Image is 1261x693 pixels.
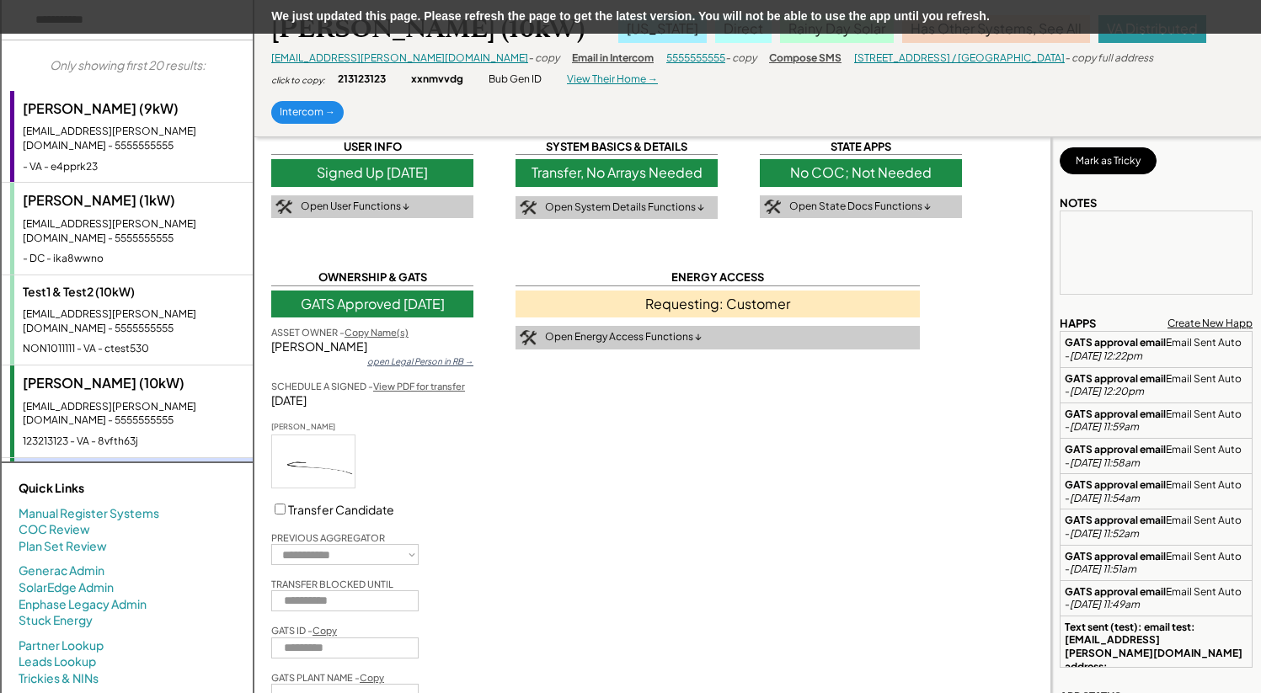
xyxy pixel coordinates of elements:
[769,51,842,66] div: Compose SMS
[23,125,244,153] div: [EMAIL_ADDRESS][PERSON_NAME][DOMAIN_NAME] - 5555555555
[360,672,384,683] u: Copy
[301,200,409,214] div: Open User Functions ↓
[23,434,244,449] div: 123213123 - VA - 8vfth63j
[23,160,244,174] div: - VA - e4pprk23
[271,339,473,355] div: [PERSON_NAME]
[1065,585,1166,598] strong: GATS approval email
[1065,585,1248,611] div: Email Sent Auto -
[666,51,725,64] a: 5555555555
[516,269,920,285] div: ENERGY ACCESS
[1060,316,1096,331] div: HAPPS
[271,422,355,433] div: [PERSON_NAME]
[345,327,409,338] u: Copy Name(s)
[23,307,244,336] div: [EMAIL_ADDRESS][PERSON_NAME][DOMAIN_NAME] - 5555555555
[572,51,654,66] div: Email in Intercom
[1060,195,1097,211] div: NOTES
[23,217,244,246] div: [EMAIL_ADDRESS][PERSON_NAME][DOMAIN_NAME] - 5555555555
[1065,51,1153,66] div: - copy full address
[271,269,473,285] div: OWNERSHIP & GATS
[19,612,93,629] a: Stuck Energy
[271,578,393,590] div: TRANSFER BLOCKED UNTIL
[1065,478,1248,504] div: Email Sent Auto -
[271,392,473,409] div: [DATE]
[23,374,244,392] div: [PERSON_NAME] (10kW)
[411,72,463,87] div: xxnmvvdg
[338,72,386,87] div: 213123123
[373,381,465,392] a: View PDF for transfer
[1065,550,1166,562] strong: GATS approval email
[271,624,337,637] div: GATS ID -
[760,139,962,155] div: STATE APPS
[516,291,920,317] div: Requesting: Customer
[789,200,931,214] div: Open State Docs Functions ↓
[520,330,537,345] img: tool-icon.png
[1070,385,1144,397] em: [DATE] 12:20pm
[725,51,756,66] div: - copy
[1065,550,1248,576] div: Email Sent Auto -
[19,653,96,670] a: Leads Lookup
[545,200,704,215] div: Open System Details Functions ↓
[1065,621,1242,685] strong: Text sent (test): email test: [EMAIL_ADDRESS][PERSON_NAME][DOMAIN_NAME] address: sizedc: 10
[1065,336,1248,362] div: Email Sent Auto -
[1070,562,1136,575] em: [DATE] 11:51am
[271,531,385,544] div: PREVIOUS AGGREGATOR
[367,355,473,367] div: open Legal Person in RB →
[23,191,244,210] div: [PERSON_NAME] (1kW)
[1060,147,1157,174] button: Mark as Tricky
[23,400,244,429] div: [EMAIL_ADDRESS][PERSON_NAME][DOMAIN_NAME] - 5555555555
[23,284,244,301] div: Test1 & Test2 (10kW)
[19,670,99,687] a: Trickies & NINs
[1070,527,1139,540] em: [DATE] 11:52am
[760,159,962,186] div: No COC; Not Needed
[271,101,344,124] div: Intercom →
[1065,372,1248,398] div: Email Sent Auto -
[19,538,107,555] a: Plan Set Review
[19,480,187,497] div: Quick Links
[50,57,206,74] div: Only showing first 20 results:
[19,562,104,579] a: Generac Admin
[764,200,781,215] img: tool-icon.png
[271,671,384,684] div: GATS PLANT NAME -
[271,74,325,86] div: click to copy:
[275,200,292,215] img: tool-icon.png
[1065,478,1166,491] strong: GATS approval email
[23,99,244,118] div: [PERSON_NAME] (9kW)
[567,72,658,87] div: View Their Home →
[520,200,537,216] img: tool-icon.png
[1065,443,1248,469] div: Email Sent Auto -
[23,252,244,266] div: - DC - ika8wwno
[1065,514,1166,526] strong: GATS approval email
[271,13,585,45] div: [PERSON_NAME] (10kW)
[272,435,355,487] img: asXiIFp4Lk1BCgAABAgQIECCwuUD10Y5FQ7TwvPkeaIAAAQIECBAgQOBKgUtv7FgsQAvPV05KOQECBAgQIECAQIxAD9Hnno3+...
[1070,492,1140,504] em: [DATE] 11:54am
[1070,420,1139,433] em: [DATE] 11:59am
[516,159,718,186] div: Transfer, No Arrays Needed
[1167,317,1253,331] div: Create New Happ
[1070,598,1140,610] em: [DATE] 11:49am
[313,625,337,636] u: Copy
[271,139,473,155] div: USER INFO
[1070,349,1142,362] em: [DATE] 12:22pm
[1065,372,1166,385] strong: GATS approval email
[854,51,1065,64] a: [STREET_ADDRESS] / [GEOGRAPHIC_DATA]
[288,502,394,517] label: Transfer Candidate
[271,159,473,186] div: Signed Up [DATE]
[19,505,159,522] a: Manual Register Systems
[19,521,90,538] a: COC Review
[271,51,528,64] a: [EMAIL_ADDRESS][PERSON_NAME][DOMAIN_NAME]
[545,330,702,344] div: Open Energy Access Functions ↓
[1065,443,1166,456] strong: GATS approval email
[19,637,104,654] a: Partner Lookup
[516,139,718,155] div: SYSTEM BASICS & DETAILS
[489,72,542,87] div: Bub Gen ID
[271,326,409,339] div: ASSET OWNER -
[528,51,559,66] div: - copy
[271,380,465,392] div: SCHEDULE A SIGNED -
[23,342,244,356] div: NON1011111 - VA - ctest530
[19,579,114,596] a: SolarEdge Admin
[271,291,473,317] div: GATS Approved [DATE]
[1070,456,1140,469] em: [DATE] 11:58am
[19,596,147,613] a: Enphase Legacy Admin
[1065,514,1248,540] div: Email Sent Auto -
[1065,408,1166,420] strong: GATS approval email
